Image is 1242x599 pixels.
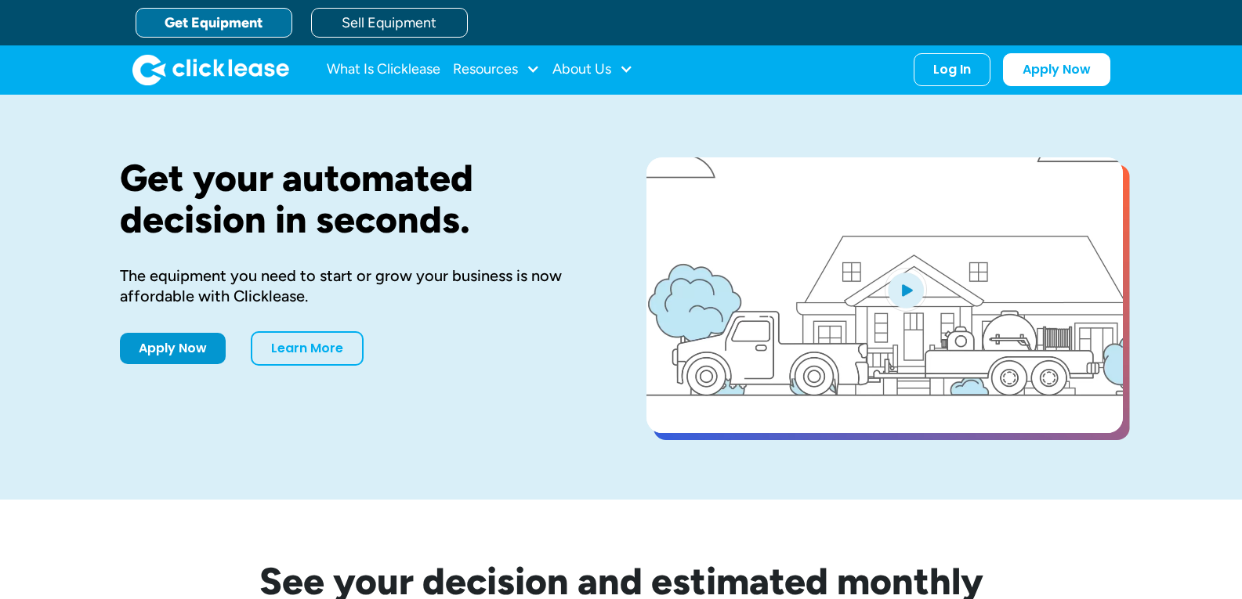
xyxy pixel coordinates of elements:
a: Get Equipment [136,8,292,38]
img: Blue play button logo on a light blue circular background [885,268,927,312]
a: home [132,54,289,85]
div: Log In [933,62,971,78]
a: What Is Clicklease [327,54,440,85]
div: Resources [453,54,540,85]
img: Clicklease logo [132,54,289,85]
div: About Us [552,54,633,85]
a: Apply Now [1003,53,1110,86]
a: Apply Now [120,333,226,364]
a: open lightbox [646,157,1123,433]
a: Sell Equipment [311,8,468,38]
div: The equipment you need to start or grow your business is now affordable with Clicklease. [120,265,596,306]
a: Learn More [251,331,364,366]
h1: Get your automated decision in seconds. [120,157,596,240]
